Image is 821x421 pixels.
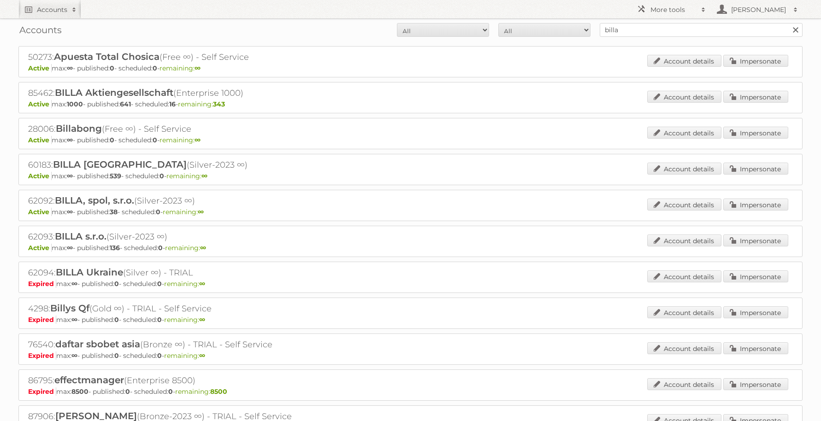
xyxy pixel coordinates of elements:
strong: ∞ [198,208,204,216]
a: Impersonate [723,270,788,282]
p: max: - published: - scheduled: - [28,172,793,180]
strong: ∞ [200,244,206,252]
a: Account details [647,163,721,175]
span: Expired [28,316,56,324]
strong: 0 [153,136,157,144]
span: Active [28,64,52,72]
strong: 0 [157,280,162,288]
p: max: - published: - scheduled: - [28,136,793,144]
strong: 136 [110,244,120,252]
strong: ∞ [71,316,77,324]
span: Expired [28,387,56,396]
strong: 0 [110,64,114,72]
strong: 0 [114,351,119,360]
p: max: - published: - scheduled: - [28,280,793,288]
span: Apuesta Total Chosica [54,51,159,62]
a: Impersonate [723,342,788,354]
strong: 0 [110,136,114,144]
strong: 0 [153,64,157,72]
span: Expired [28,351,56,360]
span: remaining: [165,244,206,252]
a: Account details [647,306,721,318]
h2: 60183: (Silver-2023 ∞) [28,159,351,171]
h2: 4298: (Gold ∞) - TRIAL - Self Service [28,303,351,315]
a: Impersonate [723,378,788,390]
strong: 343 [213,100,225,108]
span: Expired [28,280,56,288]
p: max: - published: - scheduled: - [28,244,793,252]
h2: 62093: (Silver-2023 ∞) [28,231,351,243]
span: BILLA s.r.o. [55,231,106,242]
span: remaining: [159,136,201,144]
a: Impersonate [723,234,788,246]
h2: [PERSON_NAME] [729,5,789,14]
span: daftar sbobet asia [55,339,140,350]
a: Impersonate [723,163,788,175]
strong: ∞ [67,208,73,216]
span: remaining: [164,280,205,288]
strong: ∞ [67,64,73,72]
p: max: - published: - scheduled: - [28,387,793,396]
strong: ∞ [195,136,201,144]
strong: 0 [125,387,130,396]
span: Active [28,136,52,144]
h2: 28006: (Free ∞) - Self Service [28,123,351,135]
strong: 16 [169,100,176,108]
strong: 0 [156,208,160,216]
h2: Accounts [37,5,67,14]
span: Billabong [56,123,102,134]
p: max: - published: - scheduled: - [28,208,793,216]
strong: 0 [157,316,162,324]
strong: 0 [114,280,119,288]
span: BILLA Aktiengesellschaft [55,87,173,98]
strong: 8500 [210,387,227,396]
strong: 539 [110,172,121,180]
h2: 50273: (Free ∞) - Self Service [28,51,351,63]
span: effectmanager [54,374,124,386]
span: remaining: [163,208,204,216]
strong: ∞ [199,351,205,360]
strong: ∞ [195,64,201,72]
strong: 0 [114,316,119,324]
a: Account details [647,342,721,354]
h2: 86795: (Enterprise 8500) [28,374,351,386]
a: Account details [647,270,721,282]
span: BILLA [GEOGRAPHIC_DATA] [53,159,187,170]
strong: ∞ [71,280,77,288]
p: max: - published: - scheduled: - [28,316,793,324]
a: Account details [647,199,721,210]
h2: 62092: (Silver-2023 ∞) [28,195,351,207]
strong: 38 [110,208,118,216]
a: Account details [647,234,721,246]
a: Impersonate [723,306,788,318]
strong: ∞ [67,172,73,180]
strong: ∞ [201,172,207,180]
strong: ∞ [71,351,77,360]
h2: 85462: (Enterprise 1000) [28,87,351,99]
span: Active [28,244,52,252]
a: Impersonate [723,199,788,210]
strong: 0 [157,351,162,360]
a: Impersonate [723,91,788,103]
span: Active [28,208,52,216]
h2: 76540: (Bronze ∞) - TRIAL - Self Service [28,339,351,351]
h2: 62094: (Silver ∞) - TRIAL [28,267,351,279]
span: remaining: [178,100,225,108]
a: Account details [647,91,721,103]
a: Impersonate [723,55,788,67]
span: BILLA Ukraine [56,267,123,278]
p: max: - published: - scheduled: - [28,64,793,72]
span: remaining: [175,387,227,396]
strong: 0 [159,172,164,180]
a: Account details [647,127,721,139]
span: remaining: [164,351,205,360]
a: Account details [647,378,721,390]
a: Impersonate [723,127,788,139]
span: Billys Qf [50,303,89,314]
span: Active [28,172,52,180]
span: Active [28,100,52,108]
h2: More tools [650,5,697,14]
strong: 8500 [71,387,89,396]
span: remaining: [166,172,207,180]
strong: ∞ [67,244,73,252]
